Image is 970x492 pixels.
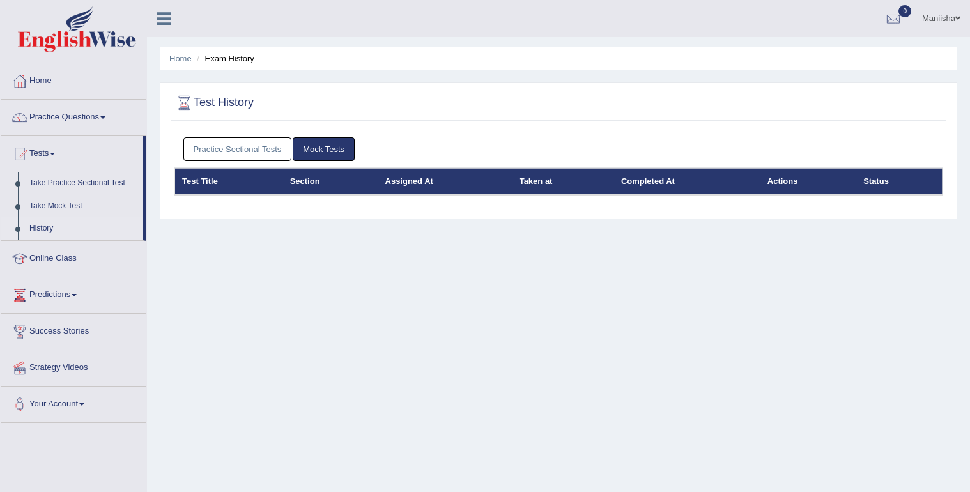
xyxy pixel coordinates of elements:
[183,137,292,161] a: Practice Sectional Tests
[174,93,254,112] h2: Test History
[1,100,146,132] a: Practice Questions
[1,63,146,95] a: Home
[24,172,143,195] a: Take Practice Sectional Test
[1,387,146,419] a: Your Account
[1,350,146,382] a: Strategy Videos
[614,168,760,195] th: Completed At
[169,54,192,63] a: Home
[378,168,512,195] th: Assigned At
[175,168,283,195] th: Test Title
[1,314,146,346] a: Success Stories
[24,195,143,218] a: Take Mock Test
[283,168,378,195] th: Section
[856,168,942,195] th: Status
[1,136,143,168] a: Tests
[1,241,146,273] a: Online Class
[512,168,614,195] th: Taken at
[760,168,856,195] th: Actions
[24,217,143,240] a: History
[293,137,355,161] a: Mock Tests
[898,5,911,17] span: 0
[1,277,146,309] a: Predictions
[194,52,254,65] li: Exam History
